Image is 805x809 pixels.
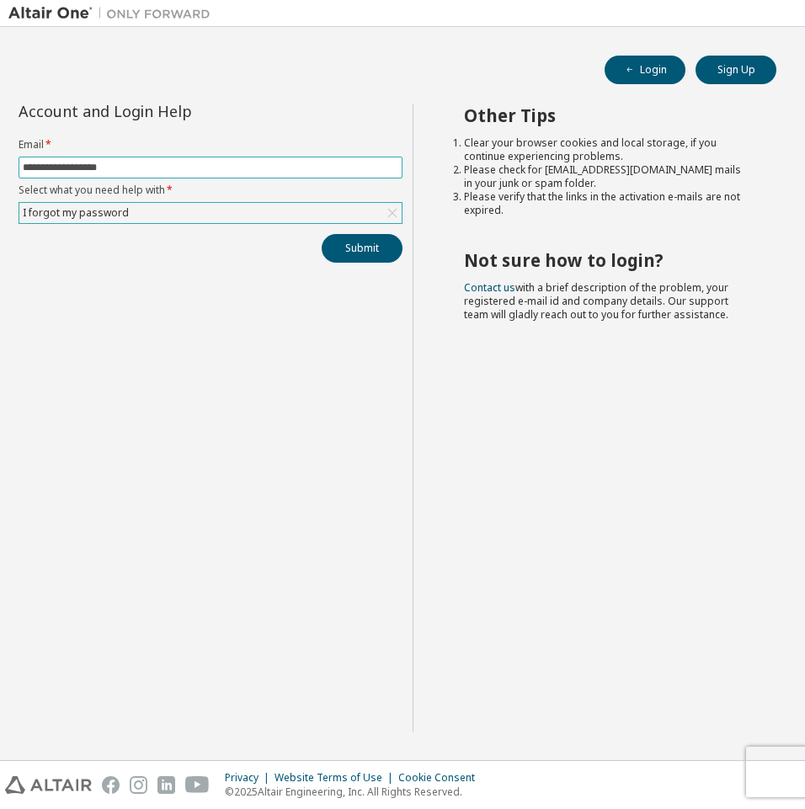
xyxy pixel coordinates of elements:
button: Sign Up [696,56,776,84]
span: with a brief description of the problem, your registered e-mail id and company details. Our suppo... [464,280,728,322]
img: altair_logo.svg [5,776,92,794]
img: instagram.svg [130,776,147,794]
li: Please check for [EMAIL_ADDRESS][DOMAIN_NAME] mails in your junk or spam folder. [464,163,746,190]
li: Please verify that the links in the activation e-mails are not expired. [464,190,746,217]
button: Submit [322,234,402,263]
a: Contact us [464,280,515,295]
div: Website Terms of Use [275,771,398,785]
div: I forgot my password [19,203,402,223]
li: Clear your browser cookies and local storage, if you continue experiencing problems. [464,136,746,163]
p: © 2025 Altair Engineering, Inc. All Rights Reserved. [225,785,485,799]
button: Login [605,56,685,84]
img: linkedin.svg [157,776,175,794]
h2: Not sure how to login? [464,249,746,271]
h2: Other Tips [464,104,746,126]
div: Privacy [225,771,275,785]
div: Cookie Consent [398,771,485,785]
img: youtube.svg [185,776,210,794]
img: Altair One [8,5,219,22]
label: Email [19,138,402,152]
label: Select what you need help with [19,184,402,197]
div: I forgot my password [20,204,131,222]
img: facebook.svg [102,776,120,794]
div: Account and Login Help [19,104,326,118]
